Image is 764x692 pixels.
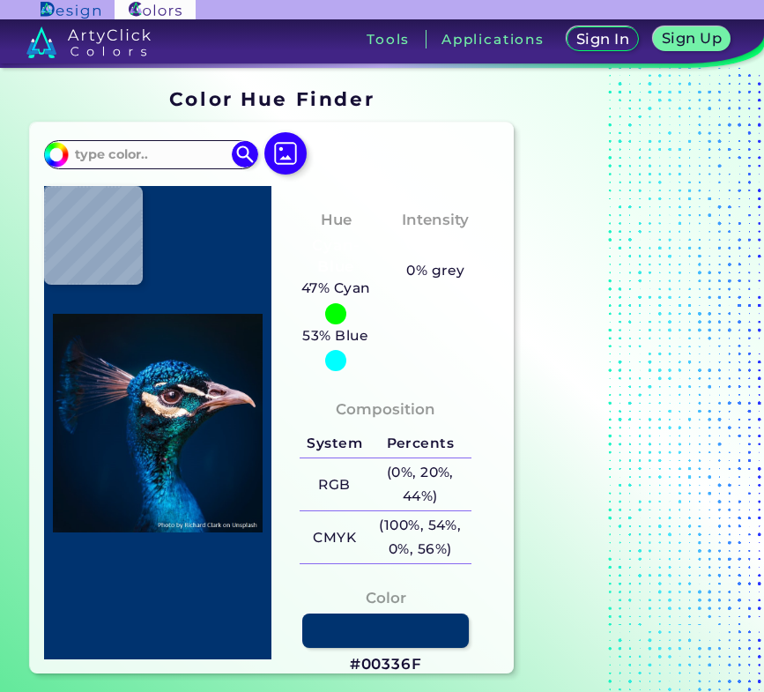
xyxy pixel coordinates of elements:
[402,207,469,233] h4: Intensity
[336,397,435,422] h4: Composition
[300,470,368,499] h5: RGB
[570,28,635,50] a: Sign In
[369,511,471,563] h5: (100%, 54%, 0%, 56%)
[350,654,422,675] h3: #00336F
[369,429,471,458] h5: Percents
[656,28,726,50] a: Sign Up
[26,26,151,58] img: logo_artyclick_colors_white.svg
[264,132,307,175] img: icon picture
[294,277,377,300] h5: 47% Cyan
[69,143,233,167] input: type color..
[367,33,410,46] h3: Tools
[41,2,100,19] img: ArtyClick Design logo
[295,324,375,347] h5: 53% Blue
[397,235,474,257] h3: Vibrant
[664,32,719,45] h5: Sign Up
[406,259,464,282] h5: 0% grey
[232,141,258,167] img: icon search
[321,207,352,233] h4: Hue
[300,523,368,552] h5: CMYK
[441,33,545,46] h3: Applications
[296,235,376,277] h3: Cyan-Blue
[366,585,406,611] h4: Color
[300,429,368,458] h5: System
[579,33,627,46] h5: Sign In
[369,458,471,510] h5: (0%, 20%, 44%)
[521,81,741,681] iframe: Advertisement
[53,195,263,651] img: img_pavlin.jpg
[169,86,375,112] h1: Color Hue Finder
